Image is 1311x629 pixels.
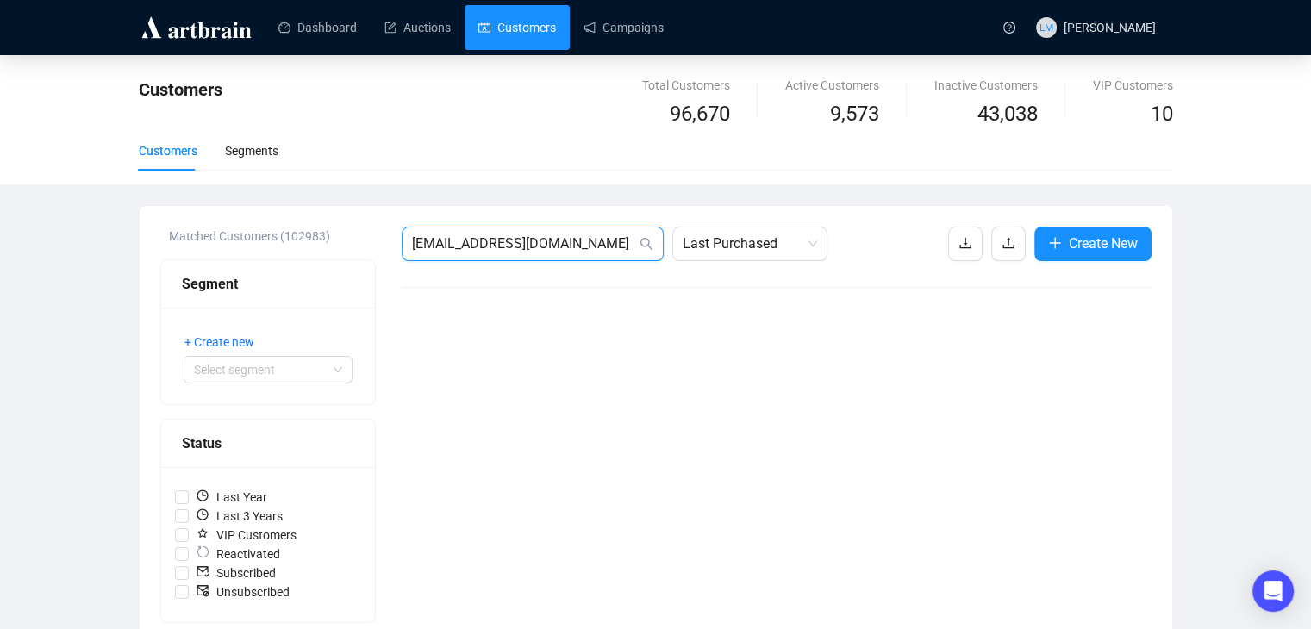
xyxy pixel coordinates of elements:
a: Auctions [384,5,451,50]
span: search [640,237,653,251]
div: Open Intercom Messenger [1252,570,1294,612]
img: logo [139,14,254,41]
span: Reactivated [189,545,287,564]
div: Total Customers [642,76,730,95]
button: + Create new [184,328,268,356]
span: VIP Customers [189,526,303,545]
div: VIP Customers [1093,76,1173,95]
div: Segments [225,141,278,160]
div: Status [182,433,354,454]
a: Campaigns [584,5,664,50]
span: LM [1039,19,1053,35]
span: plus [1048,236,1062,250]
div: Segment [182,273,354,295]
span: Last Year [189,488,274,507]
span: question-circle [1003,22,1015,34]
span: Customers [139,79,222,100]
span: download [958,236,972,250]
span: Unsubscribed [189,582,297,601]
a: Dashboard [278,5,357,50]
div: Matched Customers (102983) [169,227,376,246]
span: 9,573 [830,98,879,131]
span: 96,670 [670,98,730,131]
span: 10 [1151,102,1173,126]
a: Customers [478,5,556,50]
span: + Create new [184,333,254,352]
span: Subscribed [189,564,283,582]
div: Active Customers [785,76,879,95]
span: upload [1002,236,1015,250]
span: 43,038 [977,98,1038,131]
button: Create New [1034,227,1152,261]
input: Search Customer... [412,234,636,254]
div: Inactive Customers [934,76,1038,95]
span: Last 3 Years [189,507,290,526]
span: Last Purchased [683,227,817,260]
span: Create New [1069,233,1138,254]
div: Customers [139,141,197,160]
span: [PERSON_NAME] [1064,21,1156,34]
